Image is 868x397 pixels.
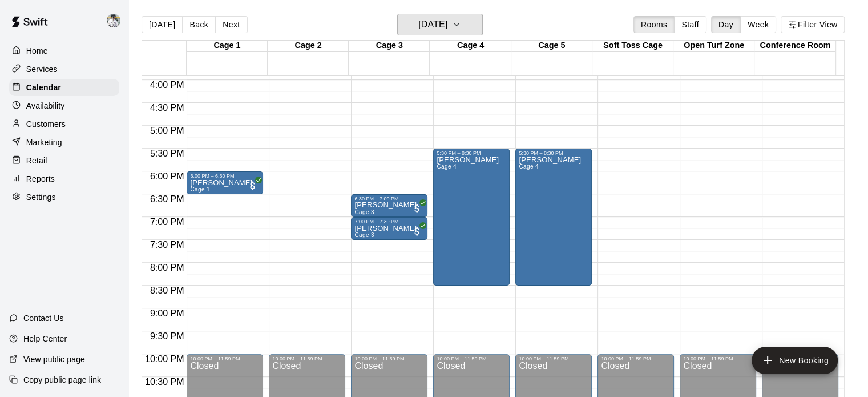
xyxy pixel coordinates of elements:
span: 7:00 PM [147,217,187,227]
div: 5:30 PM – 8:30 PM [437,150,506,156]
div: 10:00 PM – 11:59 PM [354,356,424,362]
span: 8:00 PM [147,263,187,272]
div: Cage 3 [349,41,430,51]
button: Back [182,16,216,33]
span: 4:30 PM [147,103,187,113]
div: Cage 1 [187,41,268,51]
div: 5:30 PM – 8:30 PM: Darci [433,149,510,286]
div: Open Turf Zone [673,41,754,51]
div: 10:00 PM – 11:59 PM [601,356,671,362]
button: [DATE] [397,14,483,35]
h6: [DATE] [418,17,447,33]
a: Calendar [9,79,119,96]
p: Availability [26,100,65,111]
a: Availability [9,97,119,114]
span: 7:30 PM [147,240,187,250]
p: Settings [26,191,56,203]
button: add [752,347,838,374]
div: 10:00 PM – 11:59 PM [272,356,342,362]
div: Soft Toss Cage [592,41,673,51]
span: Cage 3 [354,232,374,238]
a: Marketing [9,134,119,151]
span: 6:30 PM [147,194,187,204]
p: Contact Us [23,312,64,324]
div: Cage 2 [268,41,349,51]
button: [DATE] [142,16,183,33]
img: Justin Dunning [107,14,120,27]
div: 10:00 PM – 11:59 PM [190,356,260,362]
span: 4:00 PM [147,80,187,90]
p: Marketing [26,137,62,148]
div: 7:00 PM – 7:30 PM: Jody Yarber [351,217,427,240]
div: 10:00 PM – 11:59 PM [437,356,506,362]
button: Staff [674,16,706,33]
a: Settings [9,189,119,206]
span: All customers have paid [411,226,423,237]
div: Cage 5 [511,41,592,51]
span: 5:00 PM [147,126,187,135]
span: 8:30 PM [147,286,187,295]
span: 9:30 PM [147,331,187,341]
span: All customers have paid [411,203,423,214]
span: Cage 3 [354,209,374,215]
span: Cage 4 [519,163,538,170]
div: Conference Room [754,41,835,51]
button: Next [215,16,247,33]
a: Home [9,42,119,59]
span: All customers have paid [247,180,259,191]
span: Cage 1 [190,186,209,193]
span: 6:00 PM [147,171,187,181]
p: Reports [26,173,55,185]
span: 10:00 PM [142,354,187,364]
a: Services [9,61,119,78]
div: 6:30 PM – 7:00 PM: Jody Yarber [351,194,427,217]
button: Rooms [633,16,675,33]
span: Cage 4 [437,163,456,170]
a: Customers [9,115,119,133]
p: View public page [23,354,85,365]
span: 5:30 PM [147,149,187,158]
div: 5:30 PM – 8:30 PM [519,150,588,156]
button: Week [740,16,776,33]
div: 7:00 PM – 7:30 PM [354,219,424,224]
div: 6:30 PM – 7:00 PM [354,196,424,202]
div: 6:00 PM – 6:30 PM: Jody Yarber [187,171,263,194]
span: 9:00 PM [147,308,187,318]
p: Help Center [23,333,67,344]
p: Customers [26,118,66,130]
p: Retail [26,155,47,166]
span: 10:30 PM [142,377,187,387]
button: Day [711,16,741,33]
div: 10:00 PM – 11:59 PM [519,356,588,362]
div: 6:00 PM – 6:30 PM [190,173,260,179]
div: 5:30 PM – 8:30 PM: Darci [515,149,592,286]
div: Cage 4 [430,41,511,51]
p: Copy public page link [23,374,101,386]
p: Home [26,45,48,57]
a: Retail [9,152,119,169]
button: Filter View [781,16,845,33]
p: Calendar [26,82,61,93]
div: 10:00 PM – 11:59 PM [683,356,753,362]
a: Reports [9,170,119,187]
p: Services [26,63,58,75]
div: Justin Dunning [104,9,128,32]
